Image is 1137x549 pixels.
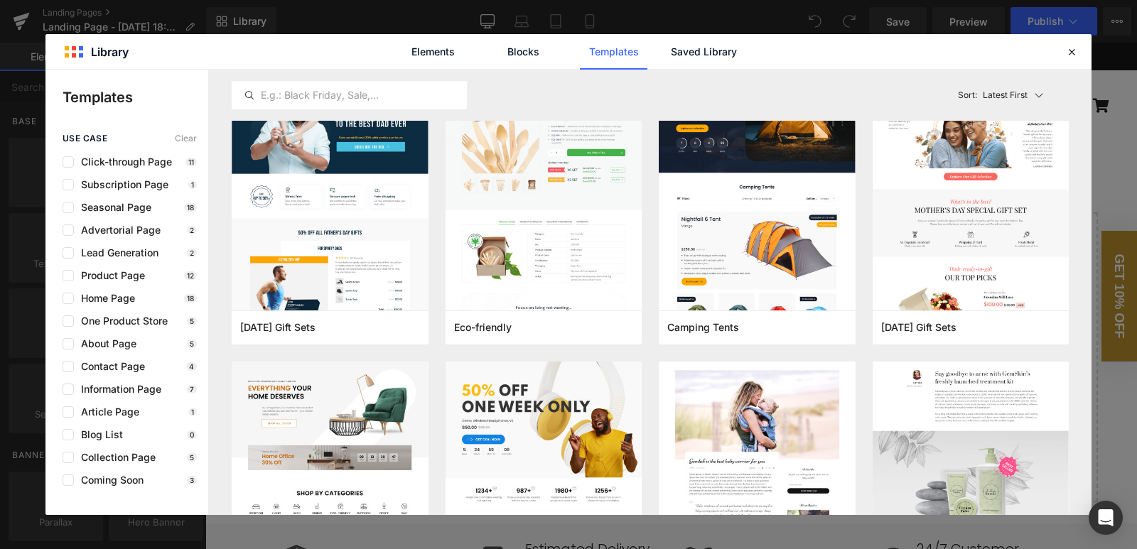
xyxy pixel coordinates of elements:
[186,362,197,371] p: 4
[316,52,366,75] a: Home
[320,499,456,532] h5: Estimated Delivery Between 5-10 Days
[184,294,197,303] p: 18
[1089,501,1123,535] div: Open Intercom Messenger
[240,321,316,334] span: Father's Day Gift Sets
[426,52,529,75] a: Appointments
[63,416,870,426] p: or Drag & Drop elements from left sidebar
[74,293,135,304] span: Home Page
[188,408,197,416] p: 1
[175,134,197,143] span: Clear
[74,224,161,236] span: Advertorial Page
[74,452,156,463] span: Collection Page
[74,247,158,259] span: Lead Generation
[187,226,197,234] p: 2
[519,506,608,522] h5: Fast Shipping
[184,203,197,212] p: 18
[362,5,569,22] span: Free shipping on all orders $65+
[63,203,870,220] p: Start building your page
[490,34,557,70] a: Blocks
[74,361,145,372] span: Contact Page
[952,81,1069,109] button: Latest FirstSort:Latest First
[63,87,208,108] p: Templates
[187,317,197,325] p: 5
[670,34,738,70] a: Saved Library
[399,34,467,70] a: Elements
[187,339,197,348] p: 5
[580,34,647,70] a: Templates
[74,406,139,418] span: Article Page
[74,315,168,327] span: One Product Store
[184,271,197,280] p: 12
[402,376,530,405] a: Explore Template
[659,66,856,525] img: 272443e2-3fc4-4b5a-985c-d791c0737b40.jpeg
[74,270,145,281] span: Product Page
[187,453,197,462] p: 5
[63,134,107,143] span: use case
[21,38,82,88] img: Rich Ambitions
[74,384,161,395] span: Information Page
[187,476,197,484] p: 3
[711,499,853,532] h5: 24/7 Customer Support
[187,430,197,439] p: 0
[74,202,151,213] span: Seasonal Page
[114,506,250,522] h5: SSL Secured Website
[74,156,172,168] span: Click-through Page
[185,158,197,166] p: 11
[74,429,123,440] span: Blog List
[232,87,466,104] input: E.g.: Black Friday, Sale,...
[188,180,197,189] p: 1
[370,51,422,75] a: Shop
[74,338,136,349] span: About Page
[454,321,512,334] span: Eco-friendly
[74,179,168,190] span: Subscription Page
[533,52,615,75] a: Contact Us
[958,90,977,100] span: Sort:
[667,321,739,334] span: Camping Tents
[187,249,197,257] p: 2
[74,474,144,486] span: Coming Soon
[881,321,957,334] span: Mother's Day Gift Sets
[983,89,1028,102] p: Latest First
[187,385,197,393] p: 7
